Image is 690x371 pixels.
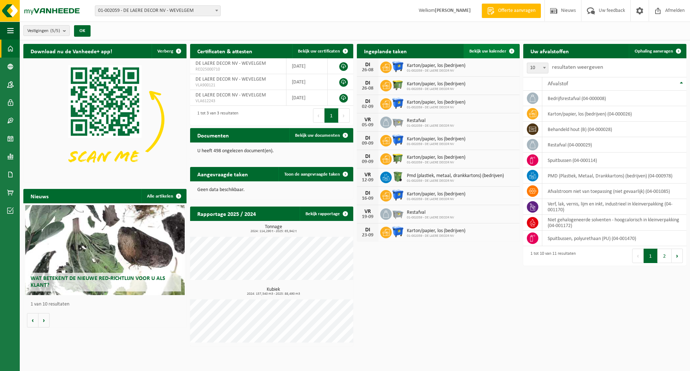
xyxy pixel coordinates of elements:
p: U heeft 498 ongelezen document(en). [197,149,346,154]
span: 2024: 114,290 t - 2025: 65,942 t [194,230,353,233]
span: VLA900121 [195,82,281,88]
span: 01-002059 - DE LAERE DECOR NV - WEVELGEM [95,6,220,16]
img: WB-2500-GAL-GY-01 [392,207,404,220]
div: 23-09 [360,233,375,238]
div: DI [360,154,375,159]
td: [DATE] [286,58,328,74]
button: Previous [632,249,644,263]
span: Ophaling aanvragen [635,49,673,54]
span: 2024: 157,540 m3 - 2025: 88,490 m3 [194,292,353,296]
span: 01-002059 - DE LAERE DECOR NV [407,69,465,73]
span: RED25000710 [195,67,281,72]
h2: Uw afvalstoffen [523,44,576,58]
td: behandeld hout (B) (04-000028) [542,122,686,137]
div: 16-09 [360,196,375,201]
img: WB-0370-HPE-GN-50 [392,171,404,183]
button: Vorige [27,313,38,327]
td: niet gehalogeneerde solventen - hoogcalorisch in kleinverpakking (04-001172) [542,215,686,231]
div: 12-09 [360,178,375,183]
span: 01-002059 - DE LAERE DECOR NV [407,179,504,183]
span: Verberg [157,49,173,54]
label: resultaten weergeven [552,64,603,70]
button: 1 [325,108,339,123]
span: 01-002059 - DE LAERE DECOR NV [407,234,465,238]
a: Bekijk uw documenten [289,128,353,142]
img: WB-1100-HPE-BE-01 [392,97,404,109]
h3: Tonnage [194,225,353,233]
img: WB-1100-HPE-BE-01 [392,134,404,146]
span: VLA612243 [195,98,281,104]
span: Bekijk uw certificaten [298,49,340,54]
span: Karton/papier, los (bedrijven) [407,191,465,197]
span: 01-002059 - DE LAERE DECOR NV [407,124,454,128]
span: DE LAERE DECOR NV - WEVELGEM [195,61,266,66]
button: OK [74,25,91,37]
h2: Aangevraagde taken [190,167,255,181]
div: VR [360,209,375,214]
p: 1 van 10 resultaten [31,302,183,307]
span: Karton/papier, los (bedrijven) [407,63,465,69]
span: 01-002059 - DE LAERE DECOR NV [407,105,465,110]
div: DI [360,227,375,233]
div: 05-09 [360,123,375,128]
a: Bekijk rapportage [300,207,353,221]
strong: [PERSON_NAME] [435,8,471,13]
span: DE LAERE DECOR NV - WEVELGEM [195,92,266,98]
div: DI [360,190,375,196]
span: Toon de aangevraagde taken [284,172,340,177]
img: WB-1100-HPE-GN-50 [392,152,404,164]
button: Previous [313,108,325,123]
button: Next [672,249,683,263]
td: bedrijfsrestafval (04-000008) [542,91,686,106]
td: [DATE] [286,74,328,90]
div: DI [360,135,375,141]
span: 01-002059 - DE LAERE DECOR NV [407,197,465,202]
span: Karton/papier, los (bedrijven) [407,136,465,142]
a: Toon de aangevraagde taken [279,167,353,181]
button: Vestigingen(5/5) [23,25,70,36]
span: 01-002059 - DE LAERE DECOR NV - WEVELGEM [95,5,221,16]
h2: Rapportage 2025 / 2024 [190,207,263,221]
div: 1 tot 10 van 11 resultaten [527,248,576,264]
td: afvalstroom niet van toepassing (niet gevaarlijk) (04-001085) [542,184,686,199]
div: 1 tot 3 van 3 resultaten [194,108,238,123]
h2: Ingeplande taken [357,44,414,58]
count: (5/5) [50,28,60,33]
img: WB-2500-GAL-GY-01 [392,116,404,128]
span: Offerte aanvragen [496,7,537,14]
span: 01-002059 - DE LAERE DECOR NV [407,160,465,165]
button: Verberg [152,44,186,58]
span: 01-002059 - DE LAERE DECOR NV [407,87,465,91]
a: Wat betekent de nieuwe RED-richtlijn voor u als klant? [25,205,185,295]
h3: Kubiek [194,287,353,296]
td: karton/papier, los (bedrijven) (04-000026) [542,106,686,122]
td: verf, lak, vernis, lijm en inkt, industrieel in kleinverpakking (04-001170) [542,199,686,215]
a: Offerte aanvragen [482,4,541,18]
img: WB-1100-HPE-GN-50 [392,79,404,91]
div: 26-08 [360,68,375,73]
div: 02-09 [360,104,375,109]
a: Alle artikelen [141,189,186,203]
h2: Nieuws [23,189,56,203]
div: 19-09 [360,214,375,220]
h2: Download nu de Vanheede+ app! [23,44,119,58]
h2: Certificaten & attesten [190,44,259,58]
div: DI [360,99,375,104]
span: Afvalstof [548,81,568,87]
span: Restafval [407,118,454,124]
td: PMD (Plastiek, Metaal, Drankkartons) (bedrijven) (04-000978) [542,168,686,184]
img: WB-1100-HPE-BE-01 [392,226,404,238]
td: spuitbussen (04-000114) [542,153,686,168]
div: 26-08 [360,86,375,91]
span: Bekijk uw documenten [295,133,340,138]
button: Volgende [38,313,50,327]
span: 01-002059 - DE LAERE DECOR NV [407,142,465,146]
div: 09-09 [360,141,375,146]
span: Pmd (plastiek, metaal, drankkartons) (bedrijven) [407,173,504,179]
h2: Documenten [190,128,236,142]
span: Karton/papier, los (bedrijven) [407,100,465,105]
span: 10 [527,63,548,73]
span: Vestigingen [27,26,60,36]
a: Ophaling aanvragen [629,44,686,58]
p: Geen data beschikbaar. [197,187,346,193]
